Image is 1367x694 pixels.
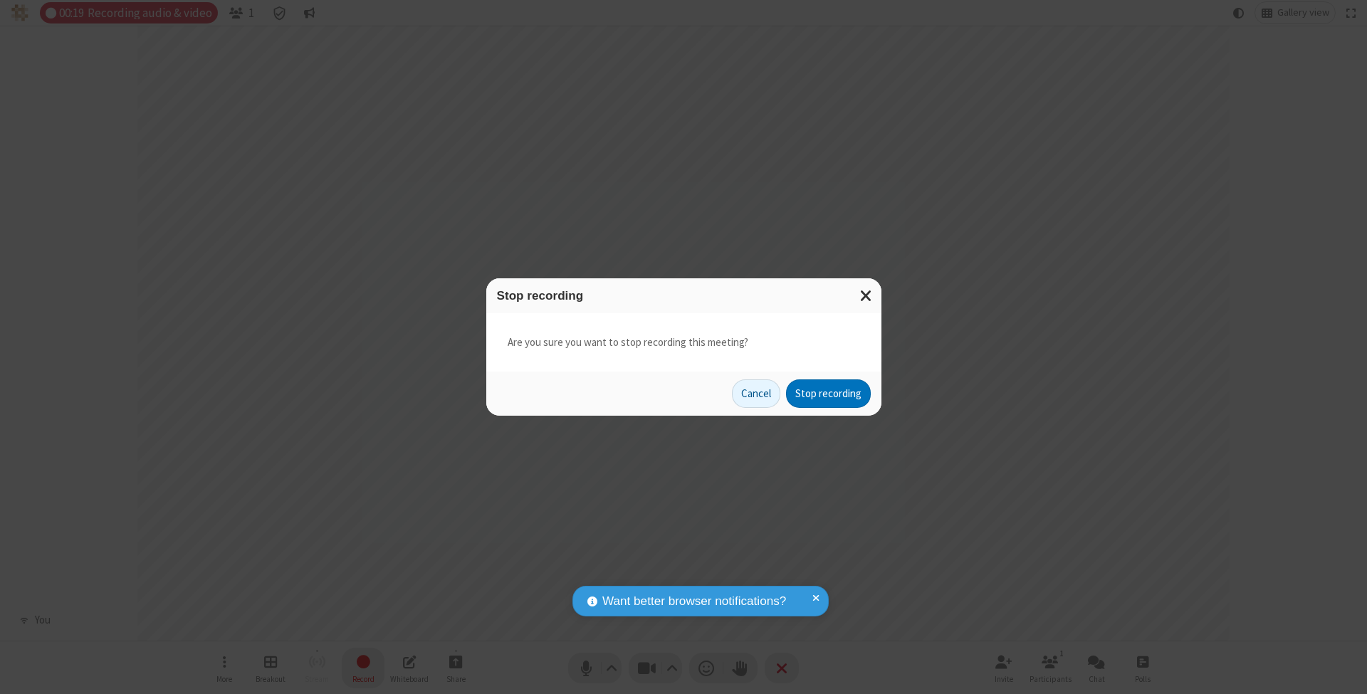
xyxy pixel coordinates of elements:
button: Close modal [852,278,881,313]
button: Stop recording [786,379,871,408]
div: Are you sure you want to stop recording this meeting? [486,313,881,372]
span: Want better browser notifications? [602,592,786,611]
h3: Stop recording [497,289,871,303]
button: Cancel [732,379,780,408]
